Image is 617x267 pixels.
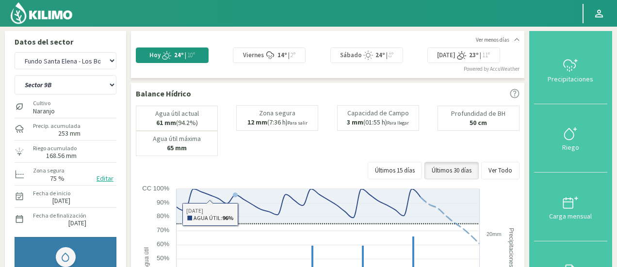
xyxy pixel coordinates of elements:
p: Profundidad de BH [451,110,505,117]
button: Últimos 30 días [424,162,479,179]
span: [DATE] [437,51,455,60]
text: 50% [157,254,169,262]
div: Precipitaciones [537,76,604,82]
strong: 24º [174,51,184,59]
label: Fecha de inicio [33,189,70,198]
p: (7:36 h) [247,119,308,126]
span: 10º [186,51,195,59]
div: Carga mensual [537,213,604,220]
text: 90% [157,199,169,206]
p: Datos del sector [15,36,116,47]
div: Riego [537,144,604,151]
b: 12 mm [247,118,267,126]
text: 70% [157,226,169,234]
b: 65 mm [167,143,187,152]
p: Agua útil máxima [153,135,201,142]
button: Últimos 15 días [368,162,422,179]
p: Zona segura [259,110,295,117]
button: Ver Todo [481,162,520,179]
label: 253 mm [58,130,81,137]
text: 80% [157,212,169,220]
span: | [185,51,186,59]
small: Para salir [288,120,308,126]
text: 60% [157,240,169,248]
label: 168.56 mm [46,153,77,159]
span: Viernes [243,51,264,60]
b: 3 mm [347,118,363,126]
label: Riego acumulado [33,144,77,153]
label: Precip. acumulada [33,122,81,130]
small: Para llegar [387,120,409,126]
span: Hoy [149,51,161,60]
p: Agua útil actual [155,110,199,117]
div: Powered by AccuWeather [464,65,520,73]
label: Naranjo [33,108,55,114]
span: | [288,51,290,59]
span: 2º [290,51,295,59]
button: Carga mensual [534,173,607,241]
span: Ver menos días [476,36,509,44]
span: 11º [481,51,490,59]
label: [DATE] [68,220,86,226]
text: CC 100% [142,185,169,192]
label: [DATE] [52,198,70,204]
p: (94.2%) [156,119,198,126]
b: 50 cm [470,118,487,127]
text: 20mm [487,231,502,237]
span: | [480,51,481,59]
p: (01:55 h) [347,119,409,126]
p: Balance Hídrico [136,88,191,99]
button: Riego [534,104,607,173]
img: Kilimo [10,1,73,25]
strong: 24º [375,51,385,59]
button: Precipitaciones [534,36,607,104]
span: 8º [388,51,393,59]
label: 75 % [50,175,65,182]
button: Editar [94,173,116,184]
strong: 14º [277,51,287,59]
label: Fecha de finalización [33,211,86,220]
strong: 23º [469,51,479,59]
span: Sábado [340,51,362,60]
label: Cultivo [33,99,55,108]
p: Capacidad de Campo [347,110,409,117]
label: Zona segura [33,166,65,175]
span: | [386,51,388,59]
b: 61 mm [156,118,176,127]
